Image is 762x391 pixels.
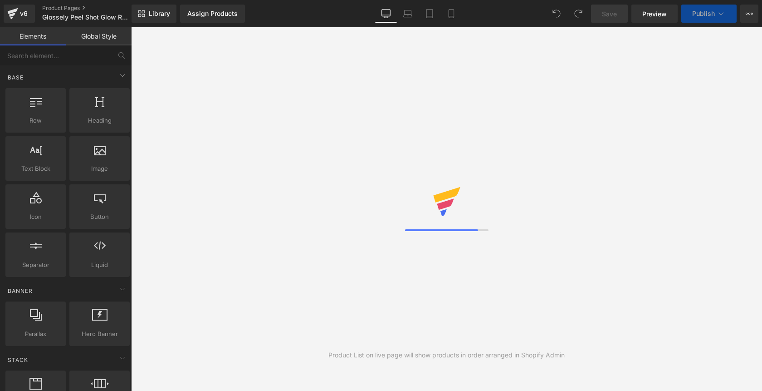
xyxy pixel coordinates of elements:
a: Laptop [397,5,419,23]
a: Preview [631,5,678,23]
a: v6 [4,5,35,23]
a: Tablet [419,5,440,23]
span: Button [72,212,127,222]
button: Redo [569,5,587,23]
a: Desktop [375,5,397,23]
span: Glossely Peel Shot Glow Rice Ampoule Duo [42,14,129,21]
span: Heading [72,116,127,125]
div: Assign Products [187,10,238,17]
span: Save [602,9,617,19]
button: More [740,5,758,23]
span: Library [149,10,170,18]
span: Icon [8,212,63,222]
a: New Library [132,5,176,23]
span: Banner [7,287,34,295]
span: Text Block [8,164,63,173]
span: Publish [692,10,715,17]
a: Global Style [66,27,132,45]
div: v6 [18,8,29,20]
button: Undo [547,5,566,23]
span: Image [72,164,127,173]
a: Mobile [440,5,462,23]
span: Row [8,116,63,125]
button: Publish [681,5,737,23]
span: Separator [8,260,63,270]
span: Parallax [8,329,63,339]
span: Stack [7,356,29,364]
div: Product List on live page will show products in order arranged in Shopify Admin [328,350,565,360]
span: Liquid [72,260,127,270]
a: Product Pages [42,5,147,12]
span: Base [7,73,24,82]
span: Preview [642,9,667,19]
span: Hero Banner [72,329,127,339]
